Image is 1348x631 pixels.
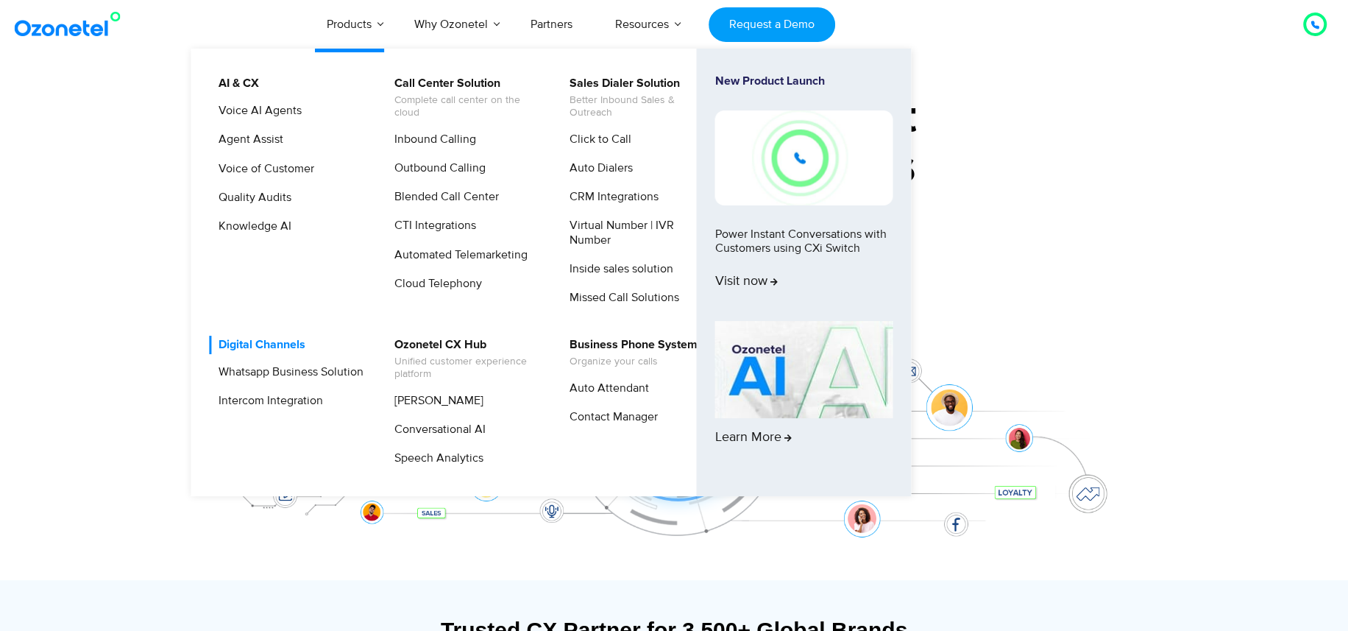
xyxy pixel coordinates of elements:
a: Conversational AI [385,420,488,439]
a: Voice of Customer [209,160,316,178]
a: Whatsapp Business Solution [209,363,366,381]
a: Voice AI Agents [209,102,304,120]
a: Cloud Telephony [385,275,484,293]
span: Visit now [715,274,778,290]
a: Contact Manager [560,408,660,426]
a: CRM Integrations [560,188,661,206]
a: Intercom Integration [209,392,325,410]
a: Virtual Number | IVR Number [560,216,717,249]
a: Learn More [715,321,893,471]
a: CTI Integrations [385,216,478,235]
a: Speech Analytics [385,449,486,468]
a: Blended Call Center [385,188,501,206]
a: Inside sales solution [560,260,675,278]
span: Learn More [715,430,792,446]
a: Missed Call Solutions [560,289,681,307]
a: Agent Assist [209,130,285,149]
a: Business Phone SystemOrganize your calls [560,336,700,370]
a: Sales Dialer SolutionBetter Inbound Sales & Outreach [560,74,717,121]
img: New-Project-17.png [715,110,893,205]
a: Ozonetel CX HubUnified customer experience platform [385,336,542,383]
a: Request a Demo [709,7,834,42]
a: Digital Channels [209,336,308,354]
a: Click to Call [560,130,634,149]
a: Quality Audits [209,188,294,207]
img: AI [715,321,893,418]
a: Outbound Calling [385,159,488,177]
a: Auto Attendant [560,379,651,398]
a: New Product LaunchPower Instant Conversations with Customers using CXi SwitchVisit now [715,74,893,315]
a: Automated Telemarketing [385,246,530,264]
span: Complete call center on the cloud [394,94,539,119]
span: Unified customer experience platform [394,356,539,381]
a: Inbound Calling [385,130,478,149]
a: [PERSON_NAME] [385,392,486,410]
a: Auto Dialers [560,159,635,177]
a: Knowledge AI [209,217,294,236]
span: Better Inbound Sales & Outreach [570,94,714,119]
span: Organize your calls [570,356,698,368]
a: AI & CX [209,74,261,93]
a: Call Center SolutionComplete call center on the cloud [385,74,542,121]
